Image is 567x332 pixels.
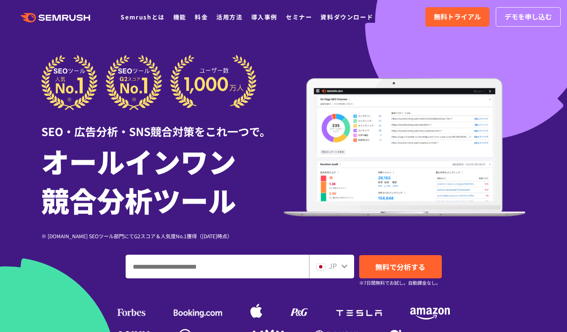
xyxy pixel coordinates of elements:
[251,13,277,21] a: 導入事例
[434,11,481,22] span: 無料トライアル
[121,13,164,21] a: Semrushとは
[359,279,441,287] small: ※7日間無料でお試し。自動課金なし。
[496,7,561,27] a: デモを申し込む
[216,13,242,21] a: 活用方法
[126,255,309,278] input: ドメイン、キーワードまたはURLを入力してください
[41,232,284,240] div: ※ [DOMAIN_NAME] SEOツール部門にてG2スコア＆人気度No.1獲得（[DATE]時点）
[505,11,552,22] span: デモを申し込む
[195,13,208,21] a: 料金
[320,13,373,21] a: 資料ダウンロード
[173,13,186,21] a: 機能
[286,13,312,21] a: セミナー
[329,261,337,271] span: JP
[375,261,425,272] span: 無料で分析する
[41,142,284,219] h1: オールインワン 競合分析ツール
[41,110,284,139] div: SEO・広告分析・SNS競合対策をこれ一つで。
[425,7,489,27] a: 無料トライアル
[359,255,442,278] a: 無料で分析する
